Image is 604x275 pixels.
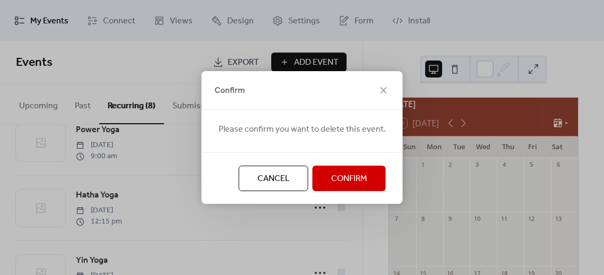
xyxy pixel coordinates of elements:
span: Cancel [257,173,290,185]
span: Confirm [331,173,367,185]
button: Cancel [239,166,308,191]
span: Confirm [214,84,245,97]
button: Confirm [313,166,386,191]
span: Please confirm you want to delete this event. [219,123,386,136]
